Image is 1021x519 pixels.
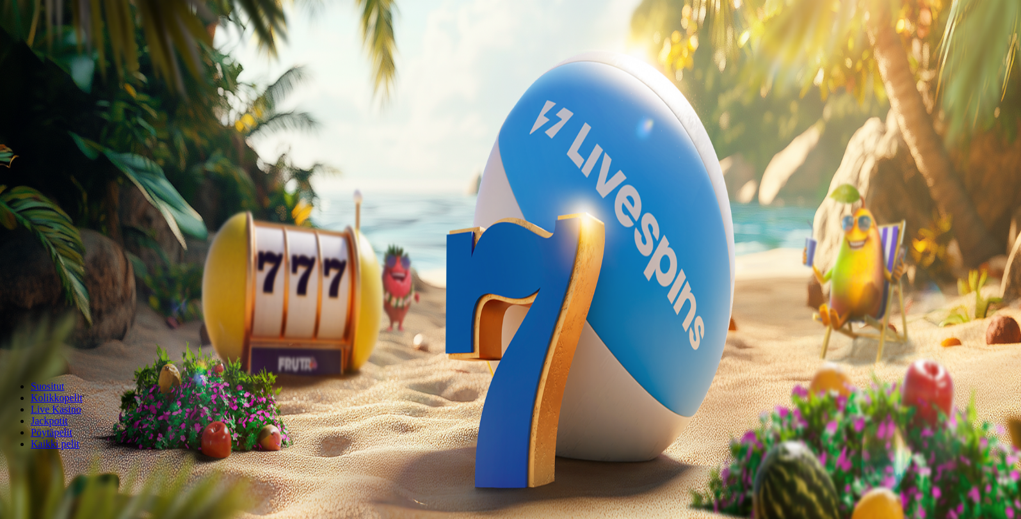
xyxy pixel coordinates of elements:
[31,427,72,438] a: Pöytäpelit
[31,381,64,392] a: Suositut
[31,404,81,415] a: Live Kasino
[31,438,79,449] a: Kaikki pelit
[31,392,83,403] a: Kolikkopelit
[5,359,1016,474] header: Lobby
[5,359,1016,450] nav: Lobby
[31,415,68,426] a: Jackpotit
